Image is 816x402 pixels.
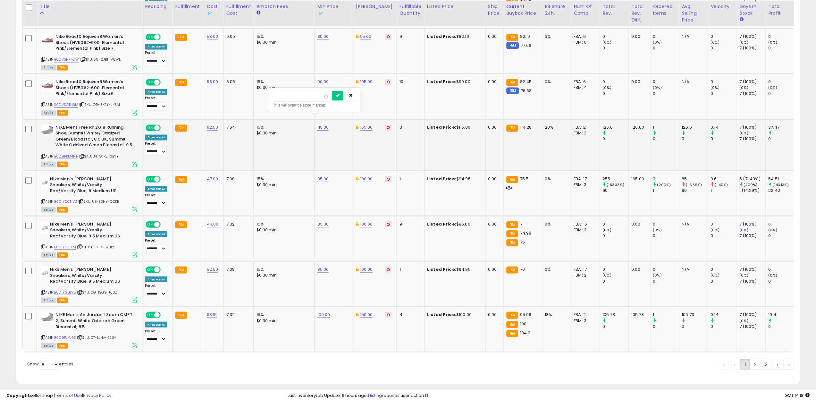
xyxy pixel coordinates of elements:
[360,175,373,182] a: 100.00
[427,176,480,182] div: $94.95
[545,176,566,182] div: 0%
[653,85,662,90] small: (0%)
[739,45,765,51] div: 7 (100%)
[145,186,167,192] div: Amazon AI
[545,34,566,39] div: 3%
[631,34,645,39] div: 0.00
[427,221,456,227] b: Listed Price:
[57,65,68,70] span: FBA
[506,34,518,41] small: FBA
[207,79,218,85] a: 53.00
[739,233,765,238] div: 7 (100%)
[488,221,499,227] div: 0.00
[653,227,662,232] small: (0%)
[602,136,628,142] div: 0
[768,40,777,45] small: (0%)
[360,221,373,227] a: 100.00
[54,335,76,340] a: B0D9PJYJBS
[226,221,248,227] div: 7.32
[739,34,765,39] div: 7 (100%)
[545,3,568,17] div: BB Share 24h.
[768,124,794,130] div: 37.47
[768,176,794,182] div: 54.51
[488,124,499,130] div: 0.00
[256,79,309,85] div: 15%
[682,176,708,182] div: 85
[739,40,748,45] small: (0%)
[55,124,133,150] b: NIKE Mens Free Rn 2018 Running Shoe, Summit White/Oxidized Green/Bicoastal, 8.5 UK, Summit White ...
[41,176,137,211] div: ASIN:
[41,65,56,70] span: All listings currently available for purchase on Amazon
[50,221,128,241] b: Nike Men's [PERSON_NAME] Sneakers, White/Varsity Red/Varsity Blue, 9.5 Medium US
[317,33,329,40] a: 80.00
[146,125,154,130] span: ON
[175,266,187,273] small: FBA
[750,359,761,370] a: 2
[607,182,624,187] small: (183.33%)
[739,221,765,227] div: 7 (100%)
[602,79,628,85] div: 0
[744,182,757,187] small: (400%)
[256,34,309,39] div: 15%
[768,227,777,232] small: (0%)
[574,130,595,136] div: FBM: 3
[488,34,499,39] div: 0.00
[146,267,154,272] span: ON
[226,266,248,272] div: 7.08
[682,221,703,227] div: N/A
[41,161,56,167] span: All listings currently available for purchase on Amazon
[602,266,628,272] div: 0
[317,175,329,182] a: 85.00
[54,57,79,62] a: B0DVSHF7CW
[602,91,628,97] div: 0
[506,221,518,228] small: FBA
[739,227,748,232] small: (0%)
[506,176,518,183] small: FBA
[360,266,373,272] a: 100.00
[175,3,201,10] div: Fulfillment
[711,40,719,45] small: (0%)
[545,124,566,130] div: 20%
[711,3,734,10] div: Velocity
[55,34,133,53] b: Nike ReactX Rejuven8 Women's Shoes (HV5062-600, Elemental Pink/Elemental Pink) Size 7
[602,45,628,51] div: 0
[740,359,750,370] a: 1
[520,42,531,48] span: 77.66
[739,187,765,193] div: 1 (14.29%)
[602,85,611,90] small: (0%)
[317,10,350,17] div: Some or all of the values in this column are provided from Inventory Lab.
[602,233,628,238] div: 0
[54,289,76,295] a: B0D1YGLRY5
[145,89,167,95] div: Amazon AI
[77,244,114,249] span: | SKU: TS-0I7B-4012
[226,124,248,130] div: 7.64
[399,124,419,130] div: 3
[772,182,789,187] small: (143.13%)
[574,182,595,187] div: FBM: 3
[226,176,248,182] div: 7.08
[768,187,794,193] div: 22.42
[653,45,679,51] div: 0
[574,227,595,233] div: FBM: 3
[768,266,794,272] div: 0
[768,34,794,39] div: 0
[506,79,518,86] small: FBA
[427,3,483,10] div: Listed Price
[574,79,595,85] div: FBA: 6
[160,34,170,40] span: OFF
[682,136,708,142] div: 0
[256,39,309,45] div: $0.30 min
[160,125,170,130] span: OFF
[682,187,708,193] div: 90
[207,10,213,17] img: InventoryLab Logo
[160,267,170,272] span: OFF
[682,3,705,23] div: Avg Selling Price
[317,124,329,131] a: 115.00
[574,34,595,39] div: FBA: 9
[54,199,77,204] a: B0D1YCCNV2
[256,124,309,130] div: 15%
[653,221,679,227] div: 0
[711,221,736,227] div: 0
[175,221,187,228] small: FBA
[545,79,566,85] div: 0%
